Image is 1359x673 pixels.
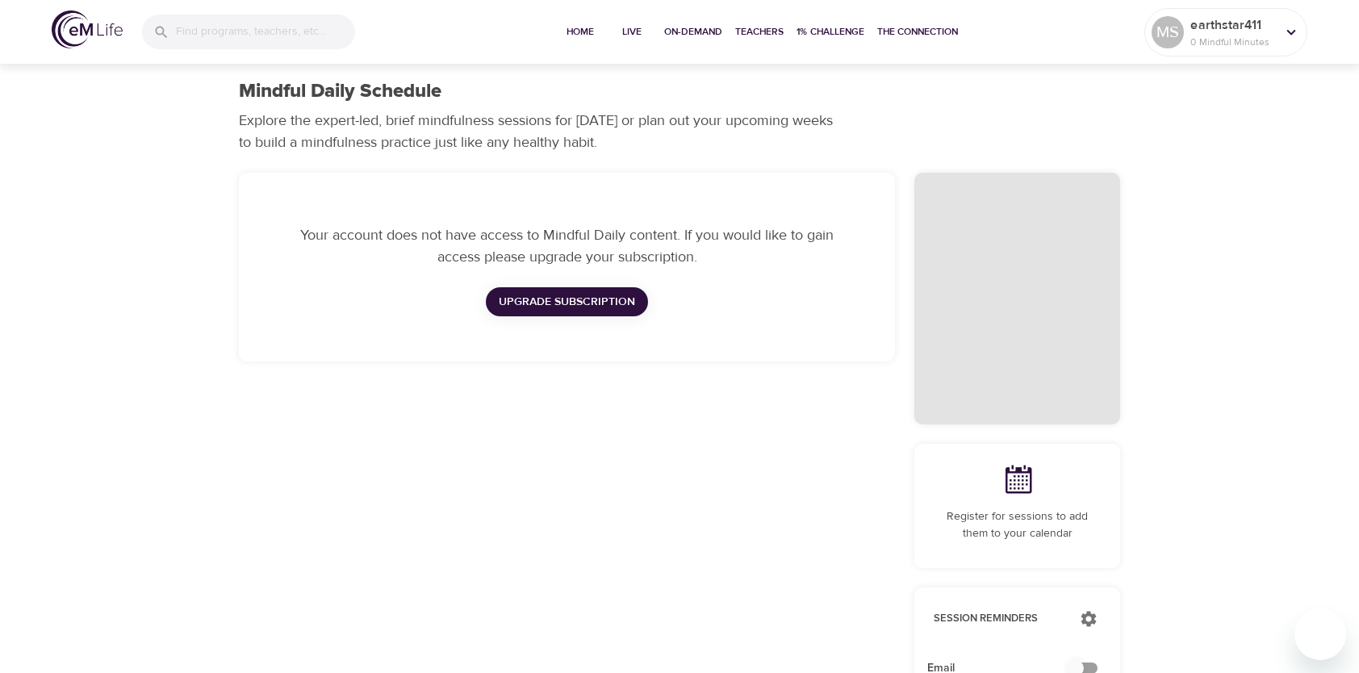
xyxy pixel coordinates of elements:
[934,611,1064,627] p: Session Reminders
[613,23,651,40] span: Live
[239,80,441,103] h1: Mindful Daily Schedule
[1152,16,1184,48] div: MS
[52,10,123,48] img: logo
[664,23,722,40] span: On-Demand
[486,287,648,317] button: Upgrade Subscription
[1190,35,1276,49] p: 0 Mindful Minutes
[735,23,784,40] span: Teachers
[499,292,635,312] span: Upgrade Subscription
[877,23,958,40] span: The Connection
[291,224,843,268] p: Your account does not have access to Mindful Daily content. If you would like to gain access plea...
[1294,608,1346,660] iframe: Button to launch messaging window
[176,15,355,49] input: Find programs, teachers, etc...
[934,508,1101,542] p: Register for sessions to add them to your calendar
[797,23,864,40] span: 1% Challenge
[561,23,600,40] span: Home
[1190,15,1276,35] p: earthstar411
[239,110,844,153] p: Explore the expert-led, brief mindfulness sessions for [DATE] or plan out your upcoming weeks to ...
